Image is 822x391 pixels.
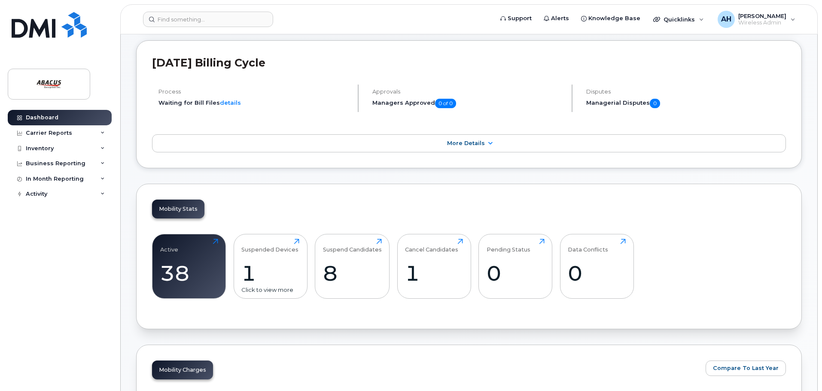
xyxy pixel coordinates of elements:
[372,88,564,95] h4: Approvals
[551,14,569,23] span: Alerts
[220,99,241,106] a: details
[241,261,299,286] div: 1
[586,99,786,108] h5: Managerial Disputes
[487,261,545,286] div: 0
[487,239,530,253] div: Pending Status
[405,261,463,286] div: 1
[713,364,779,372] span: Compare To Last Year
[487,239,545,294] a: Pending Status0
[158,99,350,107] li: Waiting for Bill Files
[647,11,710,28] div: Quicklinks
[738,12,786,19] span: [PERSON_NAME]
[664,16,695,23] span: Quicklinks
[721,14,731,24] span: AH
[323,239,382,294] a: Suspend Candidates8
[568,239,608,253] div: Data Conflicts
[160,239,218,294] a: Active38
[586,88,786,95] h4: Disputes
[160,261,218,286] div: 38
[158,88,350,95] h4: Process
[447,140,485,146] span: More Details
[160,239,178,253] div: Active
[650,99,660,108] span: 0
[538,10,575,27] a: Alerts
[706,361,786,376] button: Compare To Last Year
[712,11,801,28] div: Angie Hosack
[143,12,273,27] input: Find something...
[241,239,298,253] div: Suspended Devices
[435,99,456,108] span: 0 of 0
[508,14,532,23] span: Support
[372,99,564,108] h5: Managers Approved
[323,261,382,286] div: 8
[323,239,382,253] div: Suspend Candidates
[568,239,626,294] a: Data Conflicts0
[152,56,786,69] h2: [DATE] Billing Cycle
[241,286,299,294] div: Click to view more
[241,239,299,294] a: Suspended Devices1Click to view more
[588,14,640,23] span: Knowledge Base
[494,10,538,27] a: Support
[738,19,786,26] span: Wireless Admin
[405,239,458,253] div: Cancel Candidates
[405,239,463,294] a: Cancel Candidates1
[575,10,646,27] a: Knowledge Base
[568,261,626,286] div: 0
